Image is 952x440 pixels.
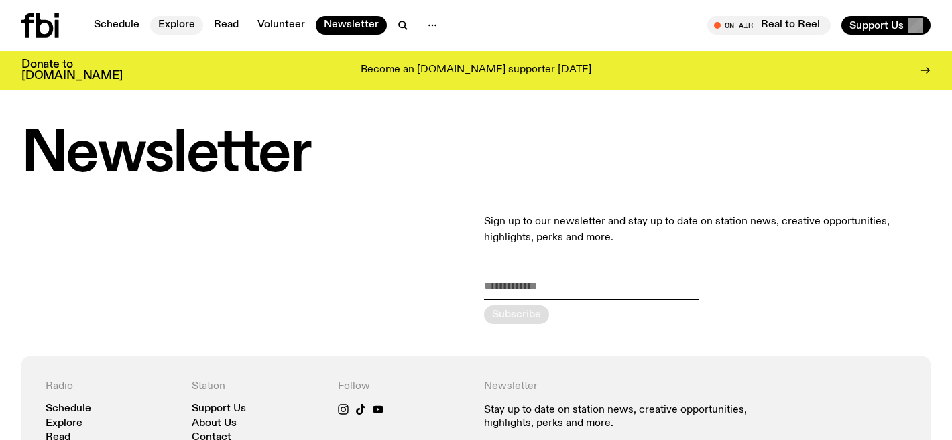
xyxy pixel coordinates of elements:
a: Explore [46,419,82,429]
h4: Newsletter [484,380,760,393]
button: Support Us [841,16,931,35]
h4: Follow [338,380,468,393]
a: Newsletter [316,16,387,35]
p: Become an [DOMAIN_NAME] supporter [DATE] [361,64,591,76]
h3: Donate to [DOMAIN_NAME] [21,59,123,82]
a: Explore [150,16,203,35]
a: Schedule [46,404,91,414]
h4: Station [192,380,322,393]
p: Sign up to our newsletter and stay up to date on station news, creative opportunities, highlights... [484,214,931,246]
a: Volunteer [249,16,313,35]
a: Support Us [192,404,246,414]
a: About Us [192,419,237,429]
span: Support Us [849,19,904,31]
p: Stay up to date on station news, creative opportunities, highlights, perks and more. [484,404,760,429]
a: Schedule [86,16,147,35]
button: Subscribe [484,305,549,324]
a: Read [206,16,247,35]
h4: Radio [46,380,176,393]
button: On AirReal to Reel [707,16,831,35]
h1: Newsletter [21,127,931,181]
